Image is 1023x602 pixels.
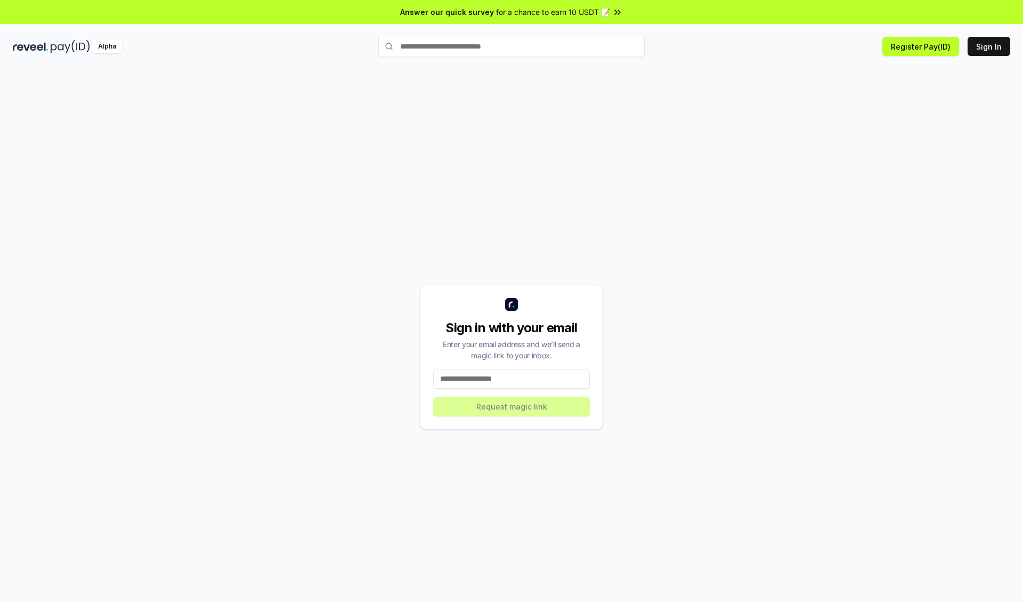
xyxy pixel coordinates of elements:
div: Alpha [92,40,122,53]
div: Sign in with your email [433,319,590,336]
button: Register Pay(ID) [882,37,959,56]
span: Answer our quick survey [400,6,494,18]
button: Sign In [968,37,1010,56]
img: pay_id [51,40,90,53]
img: reveel_dark [13,40,48,53]
span: for a chance to earn 10 USDT 📝 [496,6,610,18]
img: logo_small [505,298,518,311]
div: Enter your email address and we’ll send a magic link to your inbox. [433,339,590,361]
